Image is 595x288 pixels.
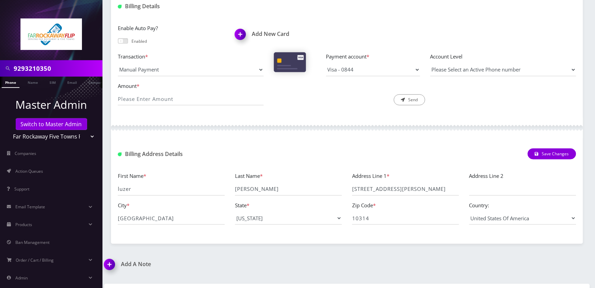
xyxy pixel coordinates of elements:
button: Send [394,94,425,105]
span: Support [14,186,29,192]
a: Add New CardAdd New Card [235,31,342,37]
span: Companies [15,150,37,156]
h1: Billing Address Details [118,151,264,157]
a: Switch to Master Admin [16,118,87,130]
input: Zip [352,212,459,225]
span: Admin [15,275,28,281]
input: Search in Company [14,62,101,75]
input: Please Enter Amount [118,92,264,105]
label: City [118,201,129,209]
span: Action Queues [15,168,43,174]
span: Order / Cart / Billing [16,257,54,263]
a: Email [64,77,80,87]
a: Name [24,77,41,87]
label: Zip Code [352,201,376,209]
label: Amount [118,82,264,90]
label: Country: [469,201,489,209]
span: Products [15,222,32,227]
span: Ban Management [15,239,50,245]
img: Billing Details [118,5,122,9]
label: Enable Auto Pay? [118,24,225,32]
input: City [118,212,225,225]
label: Last Name [235,172,263,180]
label: Address Line 2 [469,172,504,180]
button: Save Changes [528,148,576,159]
label: First Name [118,172,146,180]
img: Billing Address Detail [118,153,122,156]
img: Far Rockaway Five Towns Flip [20,18,82,50]
p: Enabled [132,38,147,44]
input: First Name [118,183,225,196]
span: Email Template [15,204,45,210]
label: Payment account [326,53,420,61]
h1: Billing Details [118,3,264,10]
h1: Add New Card [235,31,342,37]
label: Account Level [430,53,576,61]
a: Company [85,77,108,87]
label: State [235,201,249,209]
a: SIM [46,77,59,87]
label: Transaction [118,53,264,61]
input: Last Name [235,183,342,196]
input: Address Line 1 [352,183,459,196]
label: Address Line 1 [352,172,389,180]
img: Add New Card [232,27,252,47]
a: Phone [2,77,19,88]
img: Cards [274,52,306,72]
a: Add A Note [104,261,342,267]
